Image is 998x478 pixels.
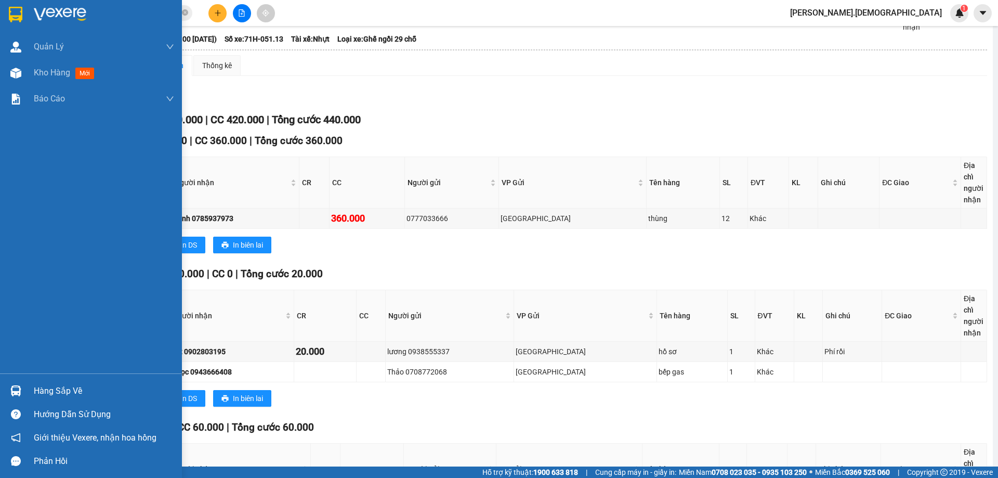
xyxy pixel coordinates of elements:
[212,268,233,280] span: CC 0
[227,421,229,433] span: |
[679,467,807,478] span: Miền Nam
[178,421,224,433] span: CC 60.000
[213,237,271,253] button: printerIn biên lai
[387,366,512,378] div: Thảo 0708772068
[940,469,948,476] span: copyright
[205,113,208,126] span: |
[34,68,70,77] span: Kho hàng
[748,157,789,209] th: ĐVT
[296,344,354,359] div: 20.000
[898,467,899,478] span: |
[337,33,416,45] span: Loại xe: Ghế ngồi 29 chỗ
[10,68,21,79] img: warehouse-icon
[499,463,632,475] span: VP Gửi
[406,463,485,475] span: Người gửi
[823,290,883,342] th: Ghi chú
[158,268,204,280] span: CR 20.000
[712,468,807,476] strong: 0708 023 035 - 0935 103 250
[501,213,645,224] div: [GEOGRAPHIC_DATA]
[357,290,386,342] th: CC
[233,393,263,404] span: In biên lai
[166,43,174,51] span: down
[211,113,264,126] span: CC 420.000
[659,346,726,357] div: hồ sơ
[499,209,647,229] td: Sài Gòn
[884,463,950,475] span: ĐC Giao
[175,177,288,188] span: Người nhận
[249,135,252,147] span: |
[182,8,188,18] span: close-circle
[10,385,21,396] img: warehouse-icon
[272,113,361,126] span: Tổng cước 440.000
[174,463,299,475] span: Người nhận
[809,470,812,474] span: ⚪️
[34,454,174,469] div: Phản hồi
[166,95,174,103] span: down
[180,393,197,404] span: In DS
[964,160,984,205] div: Địa chỉ người nhận
[9,7,22,22] img: logo-vxr
[728,290,755,342] th: SL
[729,346,753,357] div: 1
[482,467,578,478] span: Hỗ trợ kỹ thuật:
[824,346,881,357] div: Phí rồi
[755,290,795,342] th: ĐVT
[225,33,283,45] span: Số xe: 71H-051.13
[387,346,512,357] div: lương 0938555337
[882,177,950,188] span: ĐC Giao
[845,468,890,476] strong: 0369 525 060
[291,33,330,45] span: Tài xế: Nhựt
[299,157,330,209] th: CR
[782,6,950,19] span: [PERSON_NAME].[DEMOGRAPHIC_DATA]
[885,310,950,321] span: ĐC Giao
[794,290,822,342] th: KL
[180,239,197,251] span: In DS
[514,342,658,362] td: Sài Gòn
[10,42,21,53] img: warehouse-icon
[789,157,818,209] th: KL
[514,362,658,382] td: Sài Gòn
[647,157,719,209] th: Tên hàng
[516,346,655,357] div: [GEOGRAPHIC_DATA]
[190,135,192,147] span: |
[331,211,402,226] div: 360.000
[207,268,209,280] span: |
[233,239,263,251] span: In biên lai
[815,467,890,478] span: Miền Bắc
[750,213,787,224] div: Khác
[34,40,64,53] span: Quản Lý
[241,268,323,280] span: Tổng cước 20.000
[388,310,503,321] span: Người gửi
[408,177,488,188] span: Người gửi
[517,310,647,321] span: VP Gửi
[330,157,404,209] th: CC
[721,213,746,224] div: 12
[238,9,245,17] span: file-add
[757,366,793,378] div: Khác
[294,290,357,342] th: CR
[34,92,65,105] span: Báo cáo
[974,4,992,22] button: caret-down
[502,177,636,188] span: VP Gửi
[10,94,21,105] img: solution-icon
[214,9,221,17] span: plus
[172,366,292,378] div: Ngọc 0943666408
[262,9,269,17] span: aim
[173,310,283,321] span: Người nhận
[202,60,232,71] div: Thống kê
[34,383,174,399] div: Hàng sắp về
[962,5,966,12] span: 1
[533,468,578,476] strong: 1900 633 818
[978,8,988,18] span: caret-down
[161,390,205,407] button: printerIn DS
[267,113,269,126] span: |
[586,467,587,478] span: |
[233,4,251,22] button: file-add
[720,157,748,209] th: SL
[255,135,343,147] span: Tổng cước 360.000
[11,409,21,419] span: question-circle
[595,467,676,478] span: Cung cấp máy in - giấy in:
[208,4,227,22] button: plus
[648,213,717,224] div: thùng
[757,346,793,357] div: Khác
